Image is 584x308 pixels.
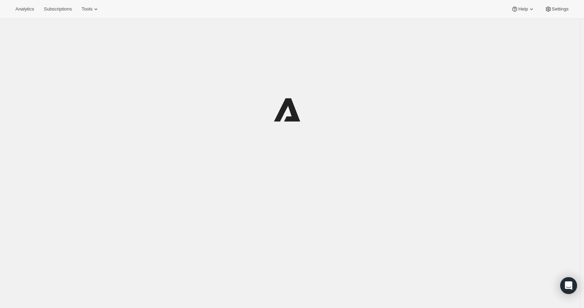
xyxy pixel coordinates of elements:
[541,4,573,14] button: Settings
[44,6,72,12] span: Subscriptions
[82,6,92,12] span: Tools
[552,6,569,12] span: Settings
[11,4,38,14] button: Analytics
[518,6,528,12] span: Help
[40,4,76,14] button: Subscriptions
[560,277,577,294] div: Open Intercom Messenger
[507,4,539,14] button: Help
[15,6,34,12] span: Analytics
[77,4,104,14] button: Tools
